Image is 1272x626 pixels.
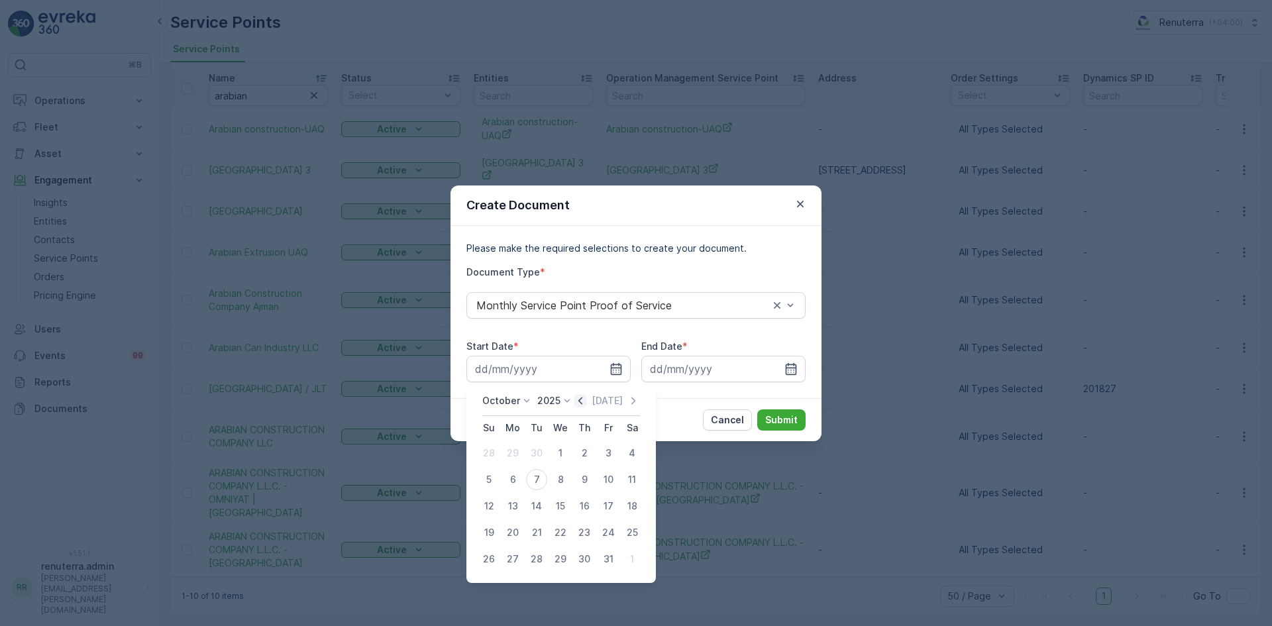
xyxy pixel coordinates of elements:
p: 2025 [537,394,560,407]
div: 8 [550,469,571,490]
div: 21 [526,522,547,543]
div: 3 [598,443,619,464]
div: 28 [526,548,547,570]
div: 25 [621,522,643,543]
div: 16 [574,496,595,517]
th: Wednesday [549,416,572,440]
div: 14 [526,496,547,517]
div: 1 [621,548,643,570]
div: 9 [574,469,595,490]
div: 13 [502,496,523,517]
div: 31 [598,548,619,570]
div: 1 [550,443,571,464]
div: 12 [478,496,500,517]
div: 17 [598,496,619,517]
input: dd/mm/yyyy [466,356,631,382]
button: Cancel [703,409,752,431]
div: 28 [478,443,500,464]
div: 27 [502,548,523,570]
div: 26 [478,548,500,570]
div: 15 [550,496,571,517]
th: Saturday [620,416,644,440]
th: Friday [596,416,620,440]
div: 22 [550,522,571,543]
div: 30 [526,443,547,464]
label: End Date [641,340,682,352]
div: 30 [574,548,595,570]
p: Submit [765,413,798,427]
p: [DATE] [592,394,623,407]
p: Create Document [466,196,570,215]
div: 18 [621,496,643,517]
th: Monday [501,416,525,440]
div: 7 [526,469,547,490]
div: 20 [502,522,523,543]
div: 10 [598,469,619,490]
div: 6 [502,469,523,490]
label: Document Type [466,266,540,278]
th: Sunday [477,416,501,440]
div: 11 [621,469,643,490]
th: Thursday [572,416,596,440]
p: October [482,394,520,407]
div: 23 [574,522,595,543]
th: Tuesday [525,416,549,440]
div: 5 [478,469,500,490]
div: 19 [478,522,500,543]
div: 2 [574,443,595,464]
div: 29 [502,443,523,464]
label: Start Date [466,340,513,352]
p: Please make the required selections to create your document. [466,242,806,255]
button: Submit [757,409,806,431]
input: dd/mm/yyyy [641,356,806,382]
p: Cancel [711,413,744,427]
div: 24 [598,522,619,543]
div: 29 [550,548,571,570]
div: 4 [621,443,643,464]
